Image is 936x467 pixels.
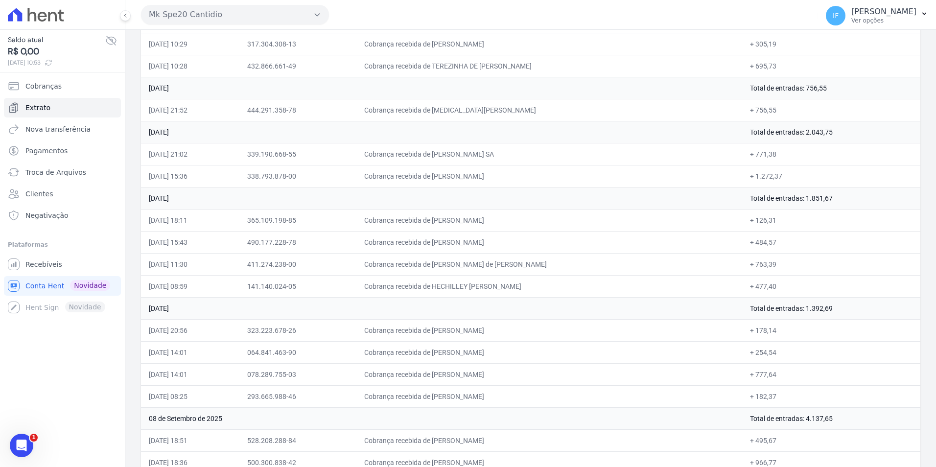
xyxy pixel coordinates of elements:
[70,280,110,291] span: Novidade
[141,187,742,209] td: [DATE]
[141,143,239,165] td: [DATE] 21:02
[239,33,356,55] td: 317.304.308-13
[239,231,356,253] td: 490.177.228-78
[8,35,105,45] span: Saldo atual
[141,385,239,407] td: [DATE] 08:25
[833,12,839,19] span: IF
[239,385,356,407] td: 293.665.988-46
[851,7,916,17] p: [PERSON_NAME]
[141,55,239,77] td: [DATE] 10:28
[356,319,742,341] td: Cobrança recebida de [PERSON_NAME]
[25,259,62,269] span: Recebíveis
[25,281,64,291] span: Conta Hent
[4,98,121,117] a: Extrato
[742,99,920,121] td: + 756,55
[742,341,920,363] td: + 254,54
[356,143,742,165] td: Cobrança recebida de [PERSON_NAME] SA
[742,319,920,341] td: + 178,14
[141,363,239,385] td: [DATE] 14:01
[4,163,121,182] a: Troca de Arquivos
[742,385,920,407] td: + 182,37
[239,165,356,187] td: 338.793.878-00
[4,276,121,296] a: Conta Hent Novidade
[141,33,239,55] td: [DATE] 10:29
[141,275,239,297] td: [DATE] 08:59
[239,363,356,385] td: 078.289.755-03
[141,429,239,451] td: [DATE] 18:51
[141,231,239,253] td: [DATE] 15:43
[239,55,356,77] td: 432.866.661-49
[239,253,356,275] td: 411.274.238-00
[239,429,356,451] td: 528.208.288-84
[239,143,356,165] td: 339.190.668-55
[25,210,69,220] span: Negativação
[4,76,121,96] a: Cobranças
[356,363,742,385] td: Cobrança recebida de [PERSON_NAME]
[25,189,53,199] span: Clientes
[356,429,742,451] td: Cobrança recebida de [PERSON_NAME]
[742,33,920,55] td: + 305,19
[141,121,742,143] td: [DATE]
[356,231,742,253] td: Cobrança recebida de [PERSON_NAME]
[239,341,356,363] td: 064.841.463-90
[742,209,920,231] td: + 126,31
[141,297,742,319] td: [DATE]
[742,297,920,319] td: Total de entradas: 1.392,69
[742,231,920,253] td: + 484,57
[239,209,356,231] td: 365.109.198-85
[356,55,742,77] td: Cobrança recebida de TEREZINHA DE [PERSON_NAME]
[356,385,742,407] td: Cobrança recebida de [PERSON_NAME]
[141,99,239,121] td: [DATE] 21:52
[742,77,920,99] td: Total de entradas: 756,55
[4,255,121,274] a: Recebíveis
[356,165,742,187] td: Cobrança recebida de [PERSON_NAME]
[141,5,329,24] button: Mk Spe20 Cantidio
[141,77,742,99] td: [DATE]
[742,275,920,297] td: + 477,40
[742,55,920,77] td: + 695,73
[239,319,356,341] td: 323.223.678-26
[742,187,920,209] td: Total de entradas: 1.851,67
[8,239,117,251] div: Plataformas
[25,167,86,177] span: Troca de Arquivos
[25,146,68,156] span: Pagamentos
[851,17,916,24] p: Ver opções
[25,124,91,134] span: Nova transferência
[742,429,920,451] td: + 495,67
[8,58,105,67] span: [DATE] 10:53
[141,253,239,275] td: [DATE] 11:30
[4,119,121,139] a: Nova transferência
[30,434,38,442] span: 1
[239,99,356,121] td: 444.291.358-78
[742,407,920,429] td: Total de entradas: 4.137,65
[8,45,105,58] span: R$ 0,00
[4,184,121,204] a: Clientes
[742,253,920,275] td: + 763,39
[818,2,936,29] button: IF [PERSON_NAME] Ver opções
[25,103,50,113] span: Extrato
[25,81,62,91] span: Cobranças
[356,275,742,297] td: Cobrança recebida de HECHILLEY [PERSON_NAME]
[356,99,742,121] td: Cobrança recebida de [MEDICAL_DATA][PERSON_NAME]
[141,341,239,363] td: [DATE] 14:01
[141,209,239,231] td: [DATE] 18:11
[356,253,742,275] td: Cobrança recebida de [PERSON_NAME] de [PERSON_NAME]
[742,363,920,385] td: + 777,64
[4,206,121,225] a: Negativação
[742,121,920,143] td: Total de entradas: 2.043,75
[8,76,117,317] nav: Sidebar
[742,143,920,165] td: + 771,38
[141,165,239,187] td: [DATE] 15:36
[742,165,920,187] td: + 1.272,37
[4,141,121,161] a: Pagamentos
[356,33,742,55] td: Cobrança recebida de [PERSON_NAME]
[239,275,356,297] td: 141.140.024-05
[356,209,742,231] td: Cobrança recebida de [PERSON_NAME]
[141,319,239,341] td: [DATE] 20:56
[10,434,33,457] iframe: Intercom live chat
[356,341,742,363] td: Cobrança recebida de [PERSON_NAME]
[141,407,742,429] td: 08 de Setembro de 2025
